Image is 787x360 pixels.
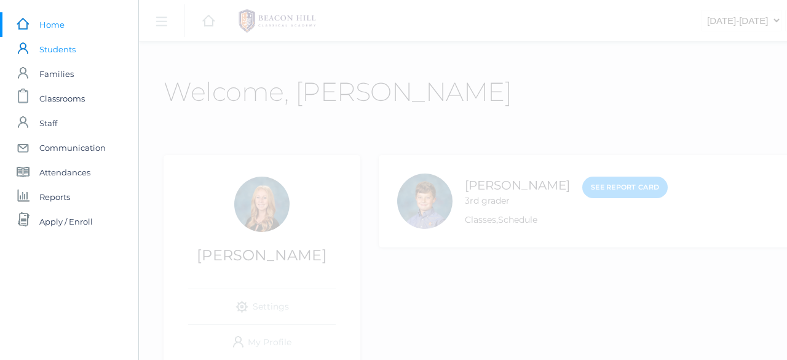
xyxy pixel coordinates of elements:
span: Classrooms [39,86,85,111]
span: Apply / Enroll [39,209,93,234]
span: Families [39,62,74,86]
span: Staff [39,111,57,135]
span: Attendances [39,160,90,185]
span: Home [39,12,65,37]
span: Reports [39,185,70,209]
span: Students [39,37,76,62]
span: Communication [39,135,106,160]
